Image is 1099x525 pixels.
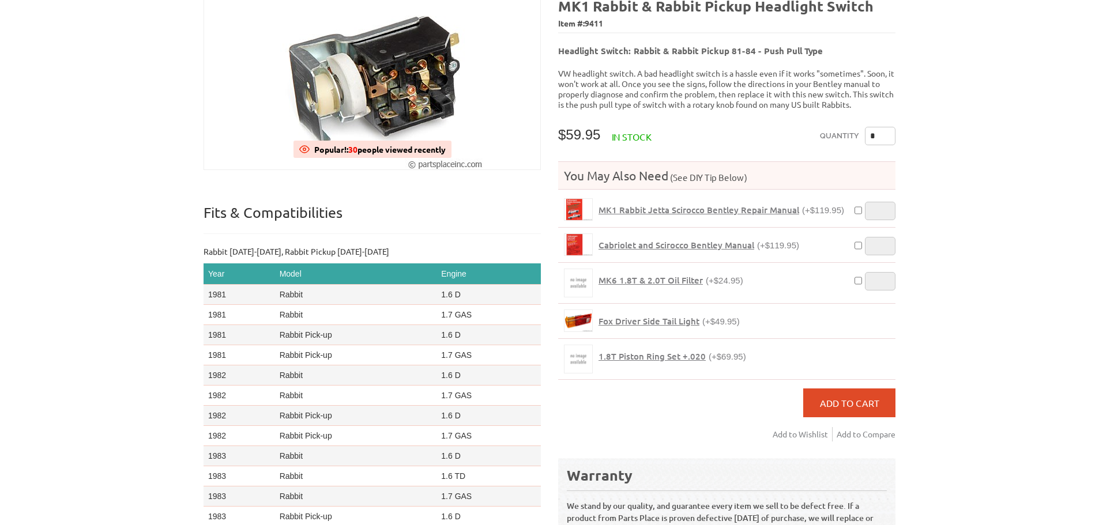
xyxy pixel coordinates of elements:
[599,240,799,251] a: Cabriolet and Scirocco Bentley Manual(+$119.95)
[564,199,592,220] img: MK1 Rabbit Jetta Scirocco Bentley Repair Manual
[706,275,743,285] span: (+$24.95)
[275,305,437,325] td: Rabbit
[599,350,706,362] span: 1.8T Piston Ring Set +.020
[558,127,600,142] span: $59.95
[436,486,541,507] td: 1.7 GAS
[436,386,541,406] td: 1.7 GAS
[275,263,437,285] th: Model
[436,305,541,325] td: 1.7 GAS
[436,446,541,466] td: 1.6 D
[436,426,541,446] td: 1.7 GAS
[558,68,895,109] p: VW headlight switch. A bad headlight switch is a hassle even if it works "sometimes". Soon, it wo...
[702,316,740,326] span: (+$49.95)
[599,316,740,327] a: Fox Driver Side Tail Light(+$49.95)
[275,285,437,305] td: Rabbit
[436,325,541,345] td: 1.6 D
[837,427,895,441] a: Add to Compare
[820,397,879,409] span: Add to Cart
[564,198,593,221] a: MK1 Rabbit Jetta Scirocco Bentley Repair Manual
[204,386,275,406] td: 1982
[599,275,743,286] a: MK6 1.8T & 2.0T Oil Filter(+$24.95)
[757,240,799,250] span: (+$119.95)
[564,309,593,332] a: Fox Driver Side Tail Light
[599,205,844,216] a: MK1 Rabbit Jetta Scirocco Bentley Repair Manual(+$119.95)
[436,285,541,305] td: 1.6 D
[314,141,446,158] div: Popular!: people viewed recently
[275,486,437,507] td: Rabbit
[275,345,437,365] td: Rabbit Pick-up
[204,486,275,507] td: 1983
[204,203,541,234] p: Fits & Compatibilities
[275,466,437,486] td: Rabbit
[612,131,652,142] span: In stock
[204,285,275,305] td: 1981
[275,426,437,446] td: Rabbit Pick-up
[599,239,754,251] span: Cabriolet and Scirocco Bentley Manual
[802,205,844,215] span: (+$119.95)
[564,345,592,373] img: 1.8T Piston Ring Set +.020
[558,168,895,183] h4: You May Also Need
[204,466,275,486] td: 1983
[567,466,887,485] div: Warranty
[436,263,541,285] th: Engine
[204,345,275,365] td: 1981
[204,305,275,325] td: 1981
[275,446,437,466] td: Rabbit
[599,315,699,327] span: Fox Driver Side Tail Light
[348,144,357,154] span: 30
[564,345,593,373] a: 1.8T Piston Ring Set +.020
[204,365,275,386] td: 1982
[599,351,746,362] a: 1.8T Piston Ring Set +.020(+$69.95)
[558,16,895,32] span: Item #:
[204,426,275,446] td: 1982
[436,345,541,365] td: 1.7 GAS
[275,365,437,386] td: Rabbit
[275,325,437,345] td: Rabbit Pick-up
[436,406,541,426] td: 1.6 D
[564,233,593,256] a: Cabriolet and Scirocco Bentley Manual
[564,269,592,297] img: MK6 1.8T & 2.0T Oil Filter
[558,45,823,56] b: Headlight Switch: Rabbit & Rabbit Pickup 81-84 - Push Pull Type
[299,144,310,154] img: View
[820,127,859,145] label: Quantity
[668,172,747,183] span: (See DIY Tip Below)
[436,365,541,386] td: 1.6 D
[436,466,541,486] td: 1.6 TD
[803,388,895,417] button: Add to Cart
[564,234,592,255] img: Cabriolet and Scirocco Bentley Manual
[599,204,799,216] span: MK1 Rabbit Jetta Scirocco Bentley Repair Manual
[204,446,275,466] td: 1983
[599,274,703,286] span: MK6 1.8T & 2.0T Oil Filter
[275,386,437,406] td: Rabbit
[204,245,541,258] p: Rabbit [DATE]-[DATE], Rabbit Pickup [DATE]-[DATE]
[204,325,275,345] td: 1981
[564,269,593,297] a: MK6 1.8T & 2.0T Oil Filter
[204,406,275,426] td: 1982
[275,406,437,426] td: Rabbit Pick-up
[564,310,592,331] img: Fox Driver Side Tail Light
[773,427,833,441] a: Add to Wishlist
[204,263,275,285] th: Year
[709,352,746,361] span: (+$69.95)
[585,18,603,28] span: 9411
